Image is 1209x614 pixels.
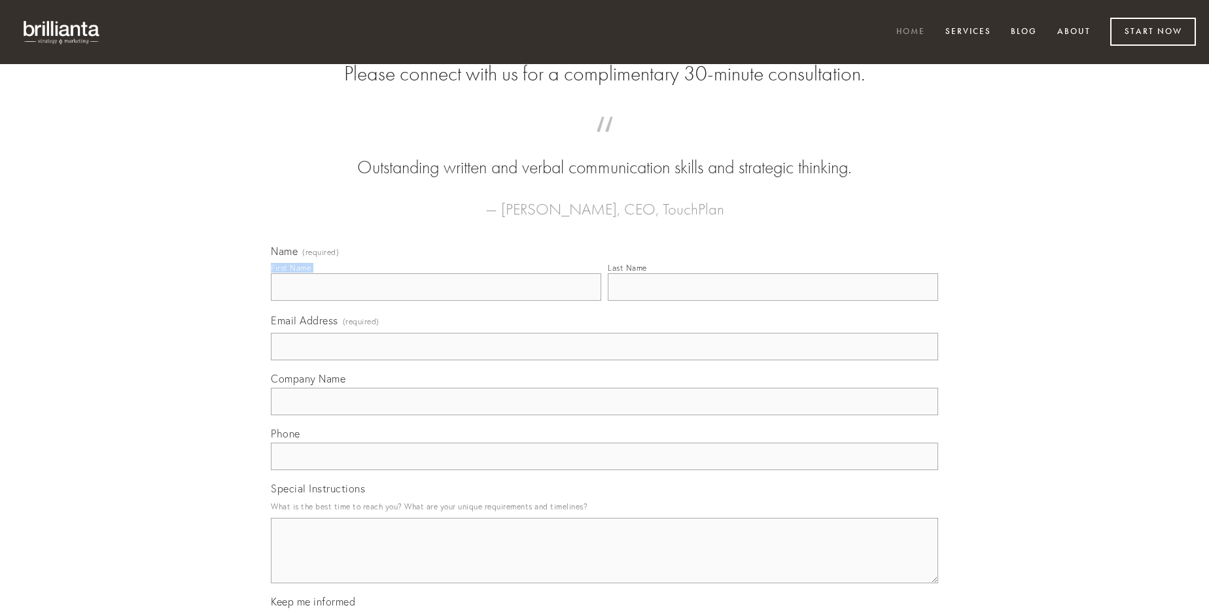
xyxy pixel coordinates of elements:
[271,61,938,86] h2: Please connect with us for a complimentary 30-minute consultation.
[302,248,339,256] span: (required)
[271,498,938,515] p: What is the best time to reach you? What are your unique requirements and timelines?
[271,314,338,327] span: Email Address
[271,372,345,385] span: Company Name
[271,427,300,440] span: Phone
[292,129,917,155] span: “
[343,313,379,330] span: (required)
[13,13,111,51] img: brillianta - research, strategy, marketing
[271,245,298,258] span: Name
[1110,18,1196,46] a: Start Now
[888,22,934,43] a: Home
[608,263,647,273] div: Last Name
[271,263,311,273] div: First Name
[271,595,355,608] span: Keep me informed
[292,129,917,180] blockquote: Outstanding written and verbal communication skills and strategic thinking.
[292,180,917,222] figcaption: — [PERSON_NAME], CEO, TouchPlan
[271,482,365,495] span: Special Instructions
[1049,22,1099,43] a: About
[1002,22,1045,43] a: Blog
[937,22,1000,43] a: Services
